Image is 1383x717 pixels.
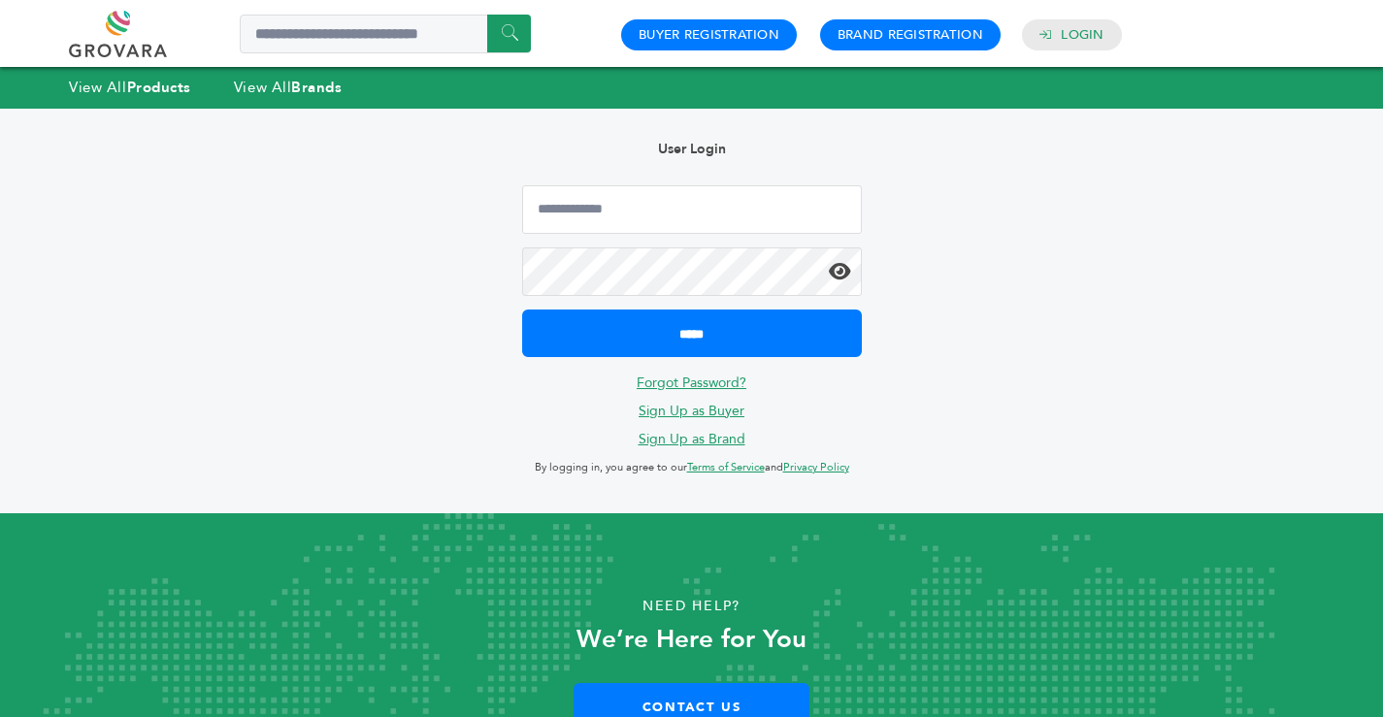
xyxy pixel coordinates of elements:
[639,402,744,420] a: Sign Up as Buyer
[637,374,746,392] a: Forgot Password?
[69,592,1314,621] p: Need Help?
[576,622,807,657] strong: We’re Here for You
[522,185,862,234] input: Email Address
[240,15,531,53] input: Search a product or brand...
[69,78,191,97] a: View AllProducts
[1061,26,1103,44] a: Login
[522,456,862,479] p: By logging in, you agree to our and
[639,430,745,448] a: Sign Up as Brand
[522,247,862,296] input: Password
[658,140,726,158] b: User Login
[838,26,983,44] a: Brand Registration
[127,78,191,97] strong: Products
[687,460,765,474] a: Terms of Service
[234,78,343,97] a: View AllBrands
[291,78,342,97] strong: Brands
[639,26,779,44] a: Buyer Registration
[783,460,849,474] a: Privacy Policy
